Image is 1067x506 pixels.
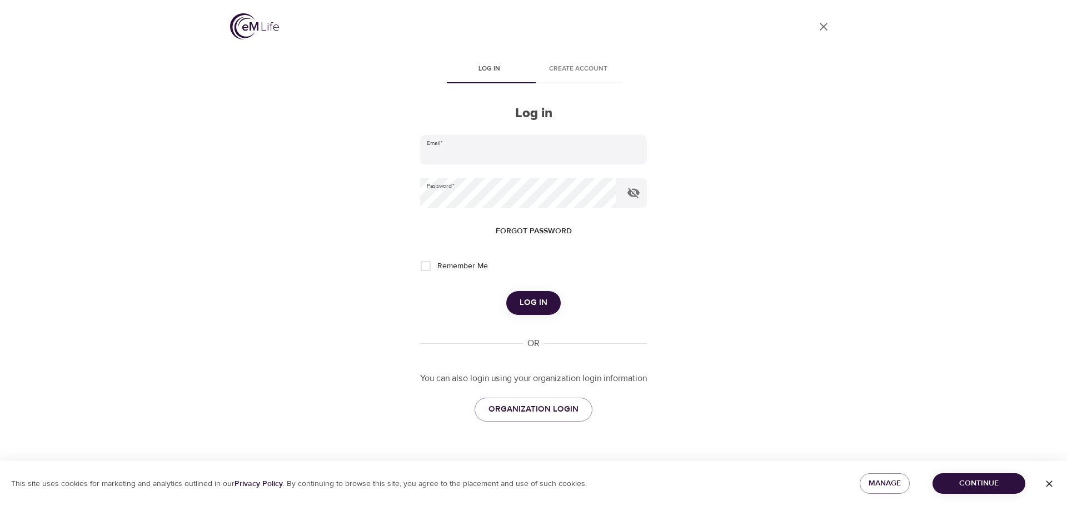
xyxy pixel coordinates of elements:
[420,57,647,83] div: disabled tabs example
[860,473,910,494] button: Manage
[235,479,283,489] a: Privacy Policy
[506,291,561,314] button: Log in
[420,372,647,385] p: You can also login using your organization login information
[420,106,647,122] h2: Log in
[496,224,572,238] span: Forgot password
[488,402,579,417] span: ORGANIZATION LOGIN
[230,13,279,39] img: logo
[933,473,1025,494] button: Continue
[540,63,616,75] span: Create account
[810,13,837,40] a: close
[520,295,547,310] span: Log in
[437,260,488,272] span: Remember Me
[475,398,592,421] a: ORGANIZATION LOGIN
[523,337,544,350] div: OR
[491,221,576,242] button: Forgot password
[941,477,1016,490] span: Continue
[869,477,901,490] span: Manage
[451,63,527,75] span: Log in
